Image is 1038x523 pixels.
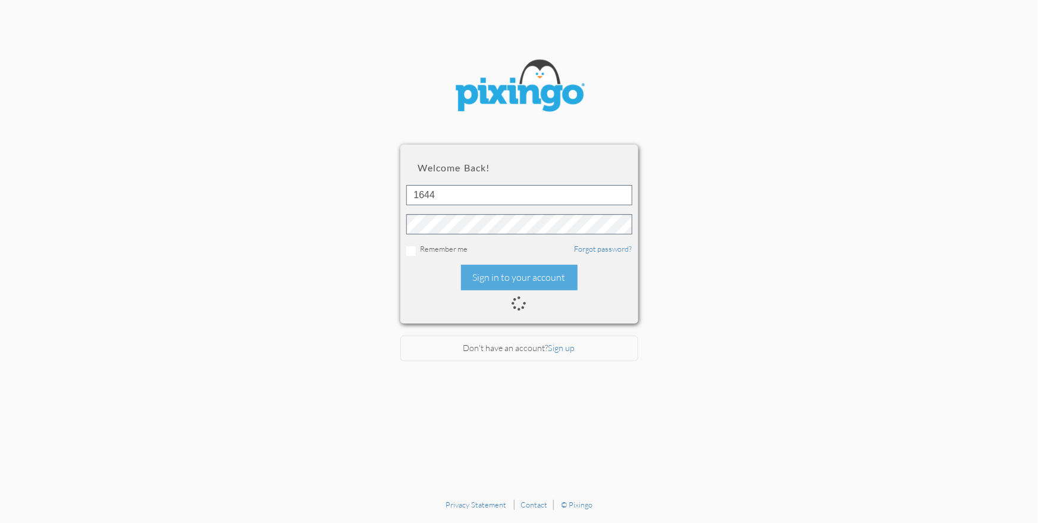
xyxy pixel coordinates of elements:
[561,500,592,509] a: © Pixingo
[446,500,506,509] a: Privacy Statement
[400,336,638,361] div: Don't have an account?
[406,243,632,256] div: Remember me
[520,500,547,509] a: Contact
[461,265,578,290] div: Sign in to your account
[575,244,632,253] a: Forgot password?
[448,54,591,121] img: pixingo logo
[418,162,620,173] h2: Welcome back!
[406,185,632,205] input: ID or Email
[548,343,575,353] a: Sign up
